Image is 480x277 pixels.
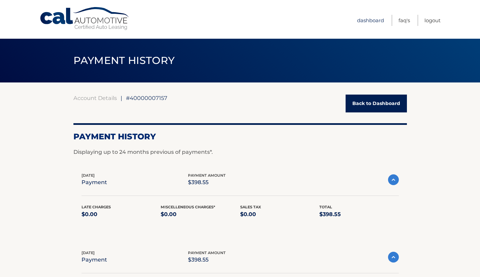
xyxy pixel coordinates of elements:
[357,15,384,26] a: Dashboard
[240,205,261,209] span: Sales Tax
[121,95,122,101] span: |
[39,7,130,31] a: Cal Automotive
[82,205,111,209] span: Late Charges
[73,54,175,67] span: PAYMENT HISTORY
[388,252,399,263] img: accordion-active.svg
[82,178,107,187] p: payment
[126,95,167,101] span: #40000007157
[398,15,410,26] a: FAQ's
[319,210,399,219] p: $398.55
[82,255,107,265] p: payment
[73,148,407,156] p: Displaying up to 24 months previous of payments*.
[424,15,441,26] a: Logout
[388,174,399,185] img: accordion-active.svg
[82,210,161,219] p: $0.00
[188,255,226,265] p: $398.55
[346,95,407,112] a: Back to Dashboard
[319,205,332,209] span: Total
[161,210,240,219] p: $0.00
[240,210,320,219] p: $0.00
[82,250,95,255] span: [DATE]
[82,173,95,178] span: [DATE]
[73,95,117,101] a: Account Details
[73,132,407,142] h2: Payment History
[188,178,226,187] p: $398.55
[161,205,215,209] span: Miscelleneous Charges*
[188,250,226,255] span: payment amount
[188,173,226,178] span: payment amount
